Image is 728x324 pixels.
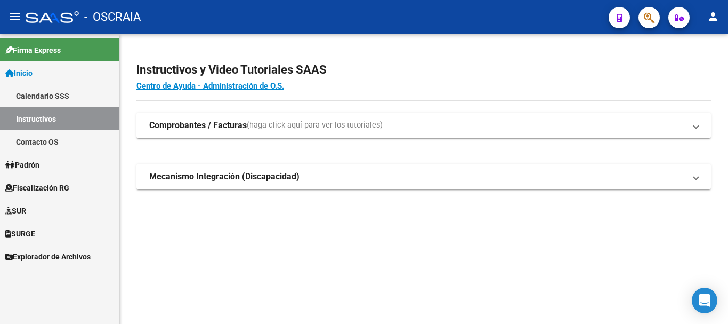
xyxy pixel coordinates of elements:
div: Open Intercom Messenger [692,288,717,313]
h2: Instructivos y Video Tutoriales SAAS [136,60,711,80]
mat-expansion-panel-header: Mecanismo Integración (Discapacidad) [136,164,711,189]
strong: Comprobantes / Facturas [149,120,247,131]
mat-icon: person [707,10,719,23]
mat-expansion-panel-header: Comprobantes / Facturas(haga click aquí para ver los tutoriales) [136,113,711,138]
span: Firma Express [5,44,61,56]
span: Explorador de Archivos [5,251,91,263]
span: Fiscalización RG [5,182,69,194]
span: - OSCRAIA [84,5,141,29]
span: Inicio [5,67,33,79]
strong: Mecanismo Integración (Discapacidad) [149,171,300,183]
span: SURGE [5,228,35,240]
span: SUR [5,205,26,217]
mat-icon: menu [9,10,21,23]
a: Centro de Ayuda - Administración de O.S. [136,81,284,91]
span: (haga click aquí para ver los tutoriales) [247,120,383,131]
span: Padrón [5,159,39,171]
